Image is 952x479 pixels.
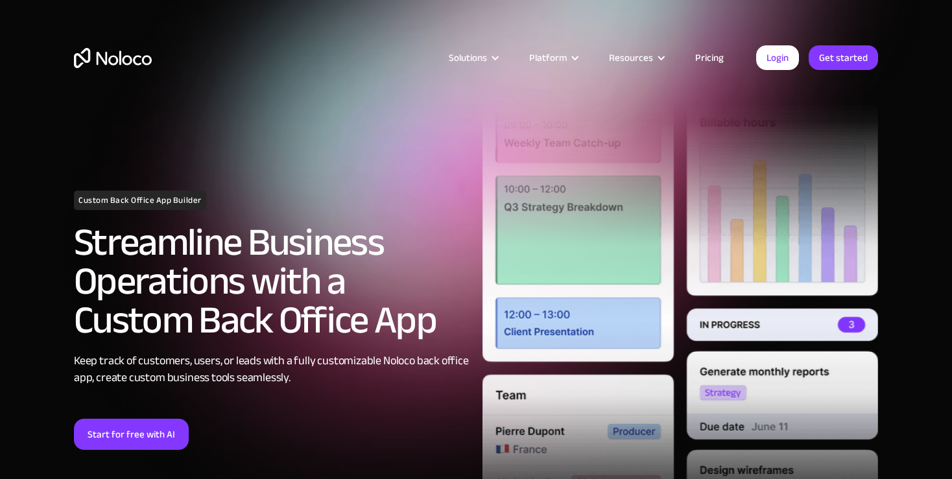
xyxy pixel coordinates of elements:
[74,223,470,340] h2: Streamline Business Operations with a Custom Back Office App
[756,45,799,70] a: Login
[74,419,189,450] a: Start for free with AI
[609,49,653,66] div: Resources
[74,353,470,386] div: Keep track of customers, users, or leads with a fully customizable Noloco back office app, create...
[433,49,513,66] div: Solutions
[593,49,679,66] div: Resources
[529,49,567,66] div: Platform
[74,191,206,210] h1: Custom Back Office App Builder
[449,49,487,66] div: Solutions
[809,45,878,70] a: Get started
[679,49,740,66] a: Pricing
[513,49,593,66] div: Platform
[74,48,152,68] a: home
